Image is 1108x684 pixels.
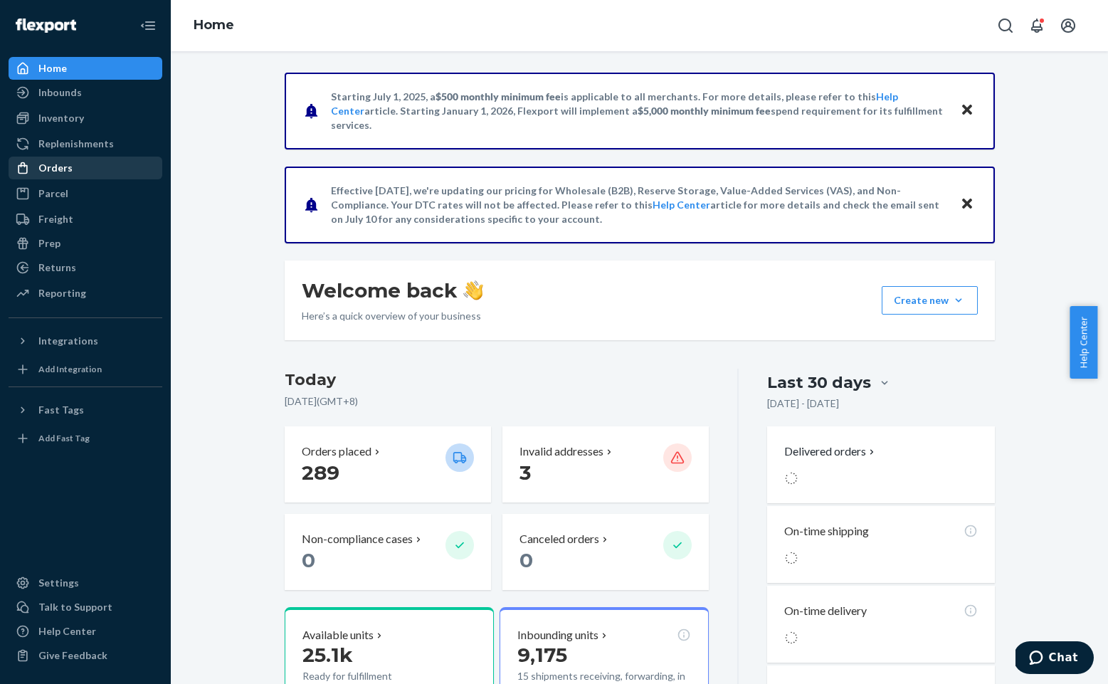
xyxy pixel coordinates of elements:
button: Open account menu [1054,11,1082,40]
div: Returns [38,261,76,275]
a: Parcel [9,182,162,205]
a: Replenishments [9,132,162,155]
div: Integrations [38,334,98,348]
p: Effective [DATE], we're updating our pricing for Wholesale (B2B), Reserve Storage, Value-Added Se... [331,184,946,226]
a: Inbounds [9,81,162,104]
p: Starting July 1, 2025, a is applicable to all merchants. For more details, please refer to this a... [331,90,946,132]
p: Inbounding units [517,627,598,643]
button: Close Navigation [134,11,162,40]
div: Add Integration [38,363,102,375]
button: Open notifications [1023,11,1051,40]
a: Freight [9,208,162,231]
button: Orders placed 289 [285,426,491,503]
a: Home [194,17,234,33]
a: Reporting [9,282,162,305]
div: Give Feedback [38,648,107,663]
p: Available units [302,627,374,643]
span: 0 [302,548,315,572]
p: [DATE] - [DATE] [767,396,839,411]
button: Invalid addresses 3 [502,426,709,503]
button: Close [958,194,976,215]
span: $500 monthly minimum fee [436,90,561,102]
a: Help Center [9,620,162,643]
p: On-time delivery [784,603,867,619]
p: [DATE] ( GMT+8 ) [285,394,709,409]
span: 3 [519,461,531,485]
div: Prep [38,236,60,251]
p: On-time shipping [784,523,869,540]
button: Canceled orders 0 [502,514,709,590]
a: Returns [9,256,162,279]
button: Close [958,100,976,121]
div: Replenishments [38,137,114,151]
button: Give Feedback [9,644,162,667]
a: Help Center [653,199,710,211]
a: Add Fast Tag [9,427,162,450]
div: Help Center [38,624,96,638]
h1: Welcome back [302,278,483,303]
p: Orders placed [302,443,371,460]
p: Canceled orders [519,531,599,547]
p: Here’s a quick overview of your business [302,309,483,323]
div: Home [38,61,67,75]
button: Help Center [1070,306,1097,379]
span: 289 [302,461,339,485]
a: Orders [9,157,162,179]
h3: Today [285,369,709,391]
div: Reporting [38,286,86,300]
iframe: Opens a widget where you can chat to one of our agents [1015,641,1094,677]
div: Fast Tags [38,403,84,417]
button: Non-compliance cases 0 [285,514,491,590]
p: Ready for fulfillment [302,669,434,683]
p: Invalid addresses [519,443,603,460]
button: Talk to Support [9,596,162,619]
div: Talk to Support [38,600,112,614]
div: Freight [38,212,73,226]
img: hand-wave emoji [463,280,483,300]
ol: breadcrumbs [182,5,246,46]
button: Fast Tags [9,399,162,421]
p: Non-compliance cases [302,531,413,547]
div: Add Fast Tag [38,432,90,444]
a: Inventory [9,107,162,130]
button: Delivered orders [784,443,877,460]
div: Inventory [38,111,84,125]
button: Create new [882,286,978,315]
div: Last 30 days [767,372,871,394]
div: Inbounds [38,85,82,100]
a: Settings [9,572,162,594]
img: Flexport logo [16,19,76,33]
a: Home [9,57,162,80]
div: Orders [38,161,73,175]
a: Prep [9,232,162,255]
span: 0 [519,548,533,572]
button: Open Search Box [991,11,1020,40]
div: Parcel [38,186,68,201]
div: Settings [38,576,79,590]
button: Integrations [9,330,162,352]
span: 9,175 [517,643,567,667]
span: 25.1k [302,643,353,667]
a: Add Integration [9,358,162,381]
span: $5,000 monthly minimum fee [638,105,771,117]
